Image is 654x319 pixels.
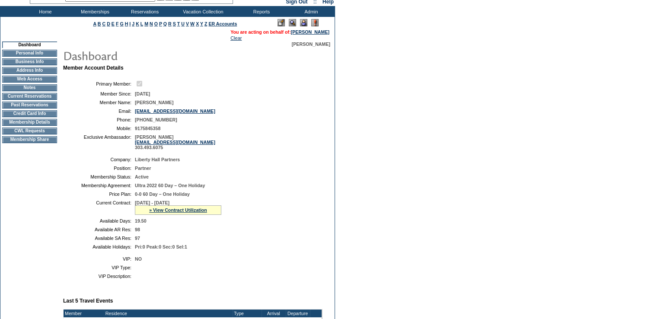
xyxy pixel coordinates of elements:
img: Edit Mode [278,19,285,26]
span: [PERSON_NAME] 303.493.6075 [135,134,215,150]
td: VIP: [67,256,131,262]
span: 19.50 [135,218,147,223]
td: Member Name: [67,100,131,105]
a: S [173,21,176,26]
td: Web Access [2,76,57,83]
td: Membership Agreement: [67,183,131,188]
td: Vacation Collection [169,6,236,17]
a: T [177,21,180,26]
td: Available Holidays: [67,244,131,249]
td: Business Info [2,58,57,65]
td: Arrival [262,309,286,317]
a: D [107,21,110,26]
td: Member [64,309,104,317]
a: Z [204,21,207,26]
a: F [116,21,119,26]
td: VIP Type: [67,265,131,270]
span: 9175845358 [135,126,160,131]
span: Liberty Hall Partners [135,157,180,162]
span: Partner [135,166,151,171]
td: Memberships [69,6,119,17]
a: I [129,21,131,26]
td: Exclusive Ambassador: [67,134,131,150]
td: Address Info [2,67,57,74]
a: V [186,21,189,26]
td: Company: [67,157,131,162]
td: Phone: [67,117,131,122]
a: Q [163,21,167,26]
td: Home [19,6,69,17]
a: [EMAIL_ADDRESS][DOMAIN_NAME] [135,108,215,114]
span: [PERSON_NAME] [292,41,330,47]
span: 97 [135,236,140,241]
a: » View Contract Utilization [149,207,207,213]
td: Personal Info [2,50,57,57]
a: O [154,21,158,26]
td: Type [233,309,262,317]
td: Position: [67,166,131,171]
td: Email: [67,108,131,114]
a: G [120,21,123,26]
td: CWL Requests [2,128,57,134]
td: Membership Details [2,119,57,126]
span: [DATE] - [DATE] [135,200,169,205]
a: K [136,21,139,26]
td: Past Reservations [2,102,57,108]
b: Last 5 Travel Events [63,298,113,304]
a: L [140,21,143,26]
a: B [98,21,101,26]
a: Clear [230,35,242,41]
td: Reports [236,6,285,17]
td: Notes [2,84,57,91]
td: Residence [104,309,233,317]
a: R [168,21,172,26]
td: Primary Member: [67,80,131,88]
span: NO [135,256,142,262]
span: [PERSON_NAME] [135,100,173,105]
span: 98 [135,227,140,232]
a: M [144,21,148,26]
a: W [190,21,195,26]
a: [EMAIL_ADDRESS][DOMAIN_NAME] [135,140,215,145]
a: ER Accounts [208,21,237,26]
span: [PHONE_NUMBER] [135,117,177,122]
a: P [159,21,162,26]
td: Price Plan: [67,191,131,197]
span: 0-0 60 Day – One Holiday [135,191,190,197]
a: U [181,21,185,26]
img: Log Concern/Member Elevation [311,19,319,26]
td: Available Days: [67,218,131,223]
td: Departure [286,309,310,317]
a: N [150,21,153,26]
td: Current Reservations [2,93,57,100]
td: Membership Share [2,136,57,143]
td: Member Since: [67,91,131,96]
a: X [196,21,199,26]
td: Reservations [119,6,169,17]
td: VIP Description: [67,274,131,279]
img: View Mode [289,19,296,26]
span: Ultra 2022 60 Day – One Holiday [135,183,205,188]
td: Membership Status: [67,174,131,179]
img: Impersonate [300,19,307,26]
a: [PERSON_NAME] [291,29,329,35]
a: E [112,21,115,26]
span: Pri:0 Peak:0 Sec:0 Sel:1 [135,244,187,249]
td: Admin [285,6,335,17]
a: H [125,21,128,26]
a: A [93,21,96,26]
td: Available SA Res: [67,236,131,241]
span: Active [135,174,149,179]
td: Credit Card Info [2,110,57,117]
a: C [102,21,105,26]
td: Available AR Res: [67,227,131,232]
b: Member Account Details [63,65,124,71]
a: J [132,21,134,26]
a: Y [200,21,203,26]
td: Current Contract: [67,200,131,215]
td: Dashboard [2,41,57,48]
span: [DATE] [135,91,150,96]
td: Mobile: [67,126,131,131]
span: You are acting on behalf of: [230,29,329,35]
img: pgTtlDashboard.gif [63,47,236,64]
